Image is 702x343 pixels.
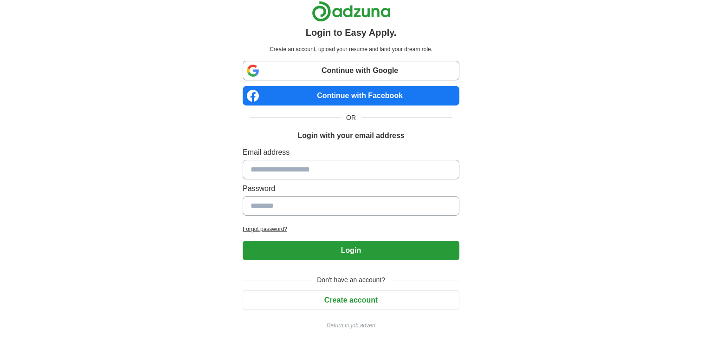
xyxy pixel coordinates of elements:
a: Forgot password? [243,225,459,233]
a: Create account [243,296,459,304]
h1: Login with your email address [297,130,404,141]
label: Email address [243,147,459,158]
a: Continue with Facebook [243,86,459,106]
p: Create an account, upload your resume and land your dream role. [245,45,457,53]
label: Password [243,183,459,194]
a: Continue with Google [243,61,459,80]
span: Don't have an account? [311,275,391,285]
button: Login [243,241,459,260]
h1: Login to Easy Apply. [306,26,397,40]
img: Adzuna logo [312,1,391,22]
span: OR [341,113,361,123]
button: Create account [243,290,459,310]
a: Return to job advert [243,321,459,330]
